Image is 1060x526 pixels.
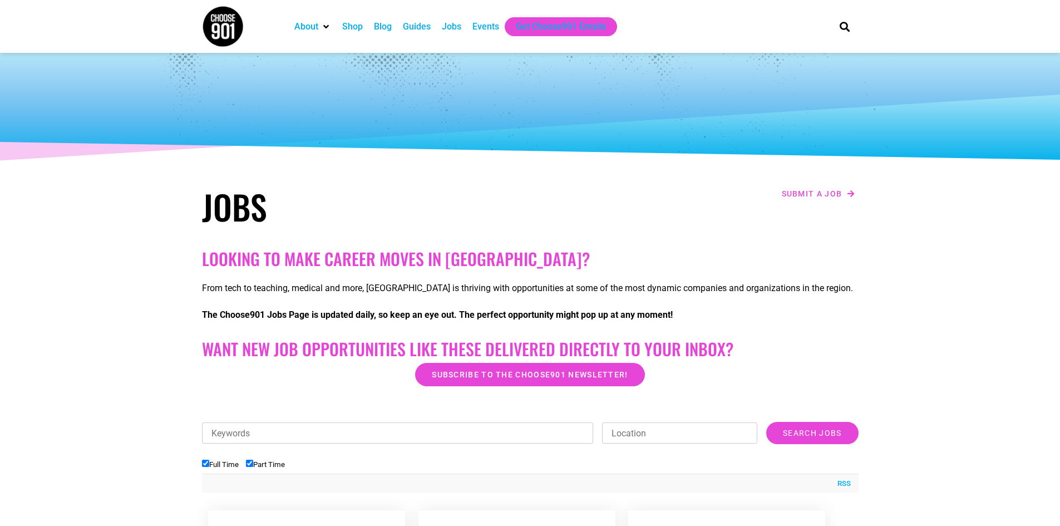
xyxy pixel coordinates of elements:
[432,371,628,378] span: Subscribe to the Choose901 newsletter!
[289,17,337,36] div: About
[472,20,499,33] a: Events
[835,17,854,36] div: Search
[602,422,757,444] input: Location
[766,422,858,444] input: Search Jobs
[516,20,606,33] a: Get Choose901 Emails
[289,17,821,36] nav: Main nav
[342,20,363,33] a: Shop
[832,478,851,489] a: RSS
[246,460,285,469] label: Part Time
[782,190,842,198] span: Submit a job
[202,460,239,469] label: Full Time
[778,186,859,201] a: Submit a job
[246,460,253,467] input: Part Time
[202,422,594,444] input: Keywords
[202,249,859,269] h2: Looking to make career moves in [GEOGRAPHIC_DATA]?
[202,282,859,295] p: From tech to teaching, medical and more, [GEOGRAPHIC_DATA] is thriving with opportunities at some...
[374,20,392,33] a: Blog
[415,363,644,386] a: Subscribe to the Choose901 newsletter!
[202,309,673,320] strong: The Choose901 Jobs Page is updated daily, so keep an eye out. The perfect opportunity might pop u...
[202,339,859,359] h2: Want New Job Opportunities like these Delivered Directly to your Inbox?
[442,20,461,33] a: Jobs
[202,186,525,227] h1: Jobs
[294,20,318,33] a: About
[202,460,209,467] input: Full Time
[403,20,431,33] a: Guides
